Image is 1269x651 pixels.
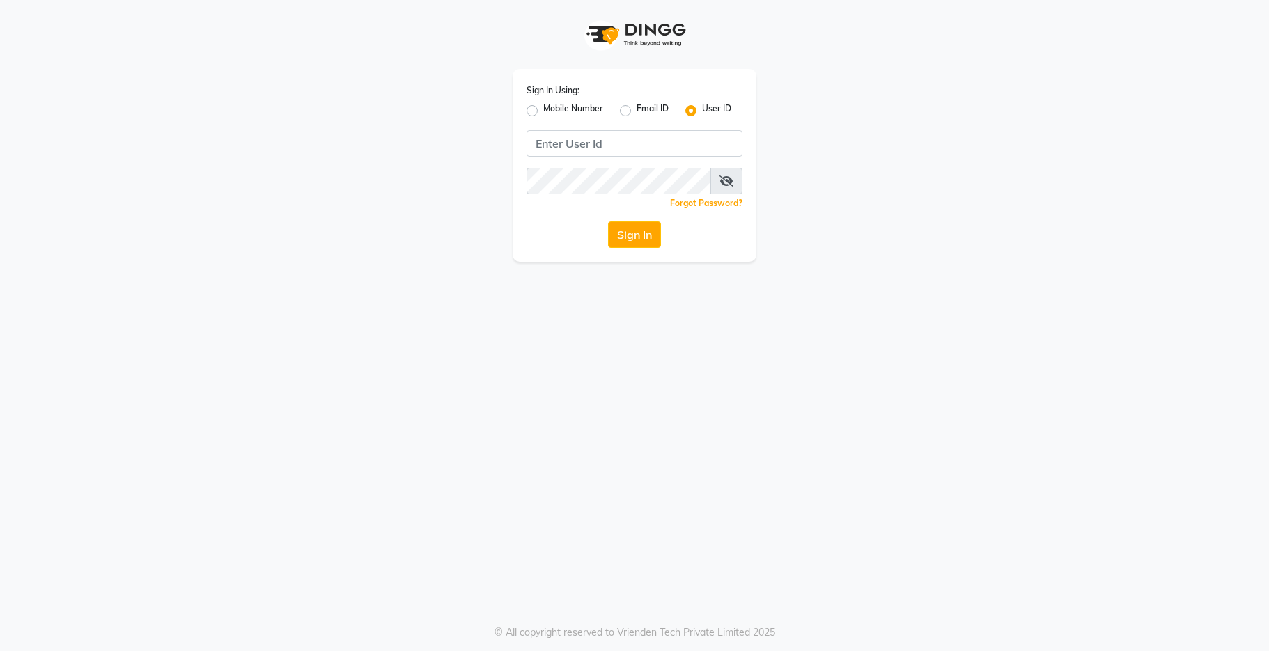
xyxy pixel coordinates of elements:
label: Email ID [637,102,669,119]
button: Sign In [608,221,661,248]
input: Username [527,168,711,194]
a: Forgot Password? [670,198,742,208]
label: User ID [702,102,731,119]
input: Username [527,130,742,157]
img: logo1.svg [579,14,690,55]
label: Mobile Number [543,102,603,119]
label: Sign In Using: [527,84,579,97]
